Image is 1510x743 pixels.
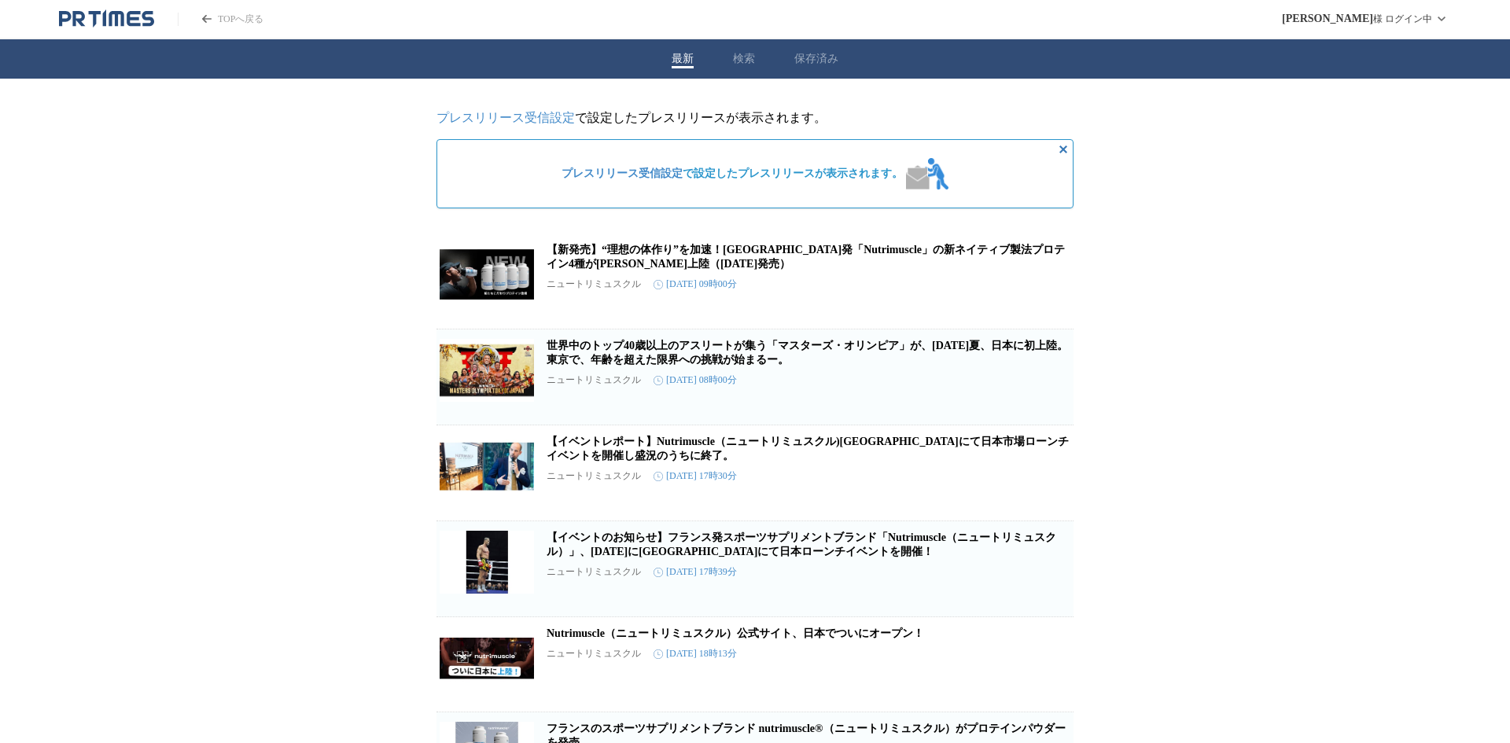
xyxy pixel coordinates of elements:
p: ニュートリミュスクル [547,469,641,483]
p: で設定したプレスリリースが表示されます。 [436,110,1074,127]
a: 【新発売】“理想の体作り”を加速！[GEOGRAPHIC_DATA]発「Nutrimuscle」の新ネイティブ製法プロテイン4種が[PERSON_NAME]上陸（[DATE]発売） [547,244,1065,270]
button: 最新 [672,52,694,66]
a: 【イベントレポート】Nutrimuscle（ニュートリミュスクル)[GEOGRAPHIC_DATA]にて日本市場ローンチイベントを開催し盛況のうちに終了。 [547,436,1069,462]
p: ニュートリミュスクル [547,373,641,387]
a: 【イベントのお知らせ】フランス発スポーツサプリメントブランド「Nutrimuscle（ニュートリミュスクル）」、[DATE]に[GEOGRAPHIC_DATA]にて日本ローンチイベントを開催！ [547,532,1056,557]
a: PR TIMESのトップページはこちら [178,13,263,26]
time: [DATE] 17時39分 [654,565,737,579]
p: ニュートリミュスクル [547,647,641,660]
p: ニュートリミュスクル [547,278,641,291]
a: PR TIMESのトップページはこちら [59,9,154,28]
time: [DATE] 17時30分 [654,469,737,483]
time: [DATE] 09時00分 [654,278,737,291]
a: プレスリリース受信設定 [562,167,683,179]
button: 検索 [733,52,755,66]
time: [DATE] 08時00分 [654,373,737,387]
img: 世界中のトップ40歳以上のアスリートが集う「マスターズ・オリンピア」が、2025年夏、日本に初上陸。東京で、年齢を超えた限界への挑戦が始まるー。 [440,339,534,402]
p: ニュートリミュスクル [547,565,641,579]
img: 【イベントレポート】Nutrimuscle（ニュートリミュスクル)フランス大使館にて日本市場ローンチイベントを開催し盛況のうちに終了。 [440,435,534,498]
img: 【新発売】“理想の体作り”を加速！フランス発「Nutrimuscle」の新ネイティブ製法プロテイン4種が日本初上陸（7月8日発売） [440,243,534,306]
button: 保存済み [794,52,838,66]
img: 【イベントのお知らせ】フランス発スポーツサプリメントブランド「Nutrimuscle（ニュートリミュスクル）」、5月27日にフランス大使館にて日本ローンチイベントを開催！ [440,531,534,594]
a: プレスリリース受信設定 [436,111,575,124]
a: Nutrimuscle（ニュートリミュスクル）公式サイト、日本でついにオープン！ [547,627,924,639]
span: で設定したプレスリリースが表示されます。 [562,167,903,181]
img: Nutrimuscle（ニュートリミュスクル）公式サイト、日本でついにオープン！ [440,627,534,690]
a: 世界中のトップ40歳以上のアスリートが集う「マスターズ・オリンピア」が、[DATE]夏、日本に初上陸。東京で、年齢を超えた限界への挑戦が始まるー。 [547,340,1068,366]
button: 非表示にする [1054,140,1073,159]
span: [PERSON_NAME] [1282,13,1373,25]
time: [DATE] 18時13分 [654,647,737,660]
